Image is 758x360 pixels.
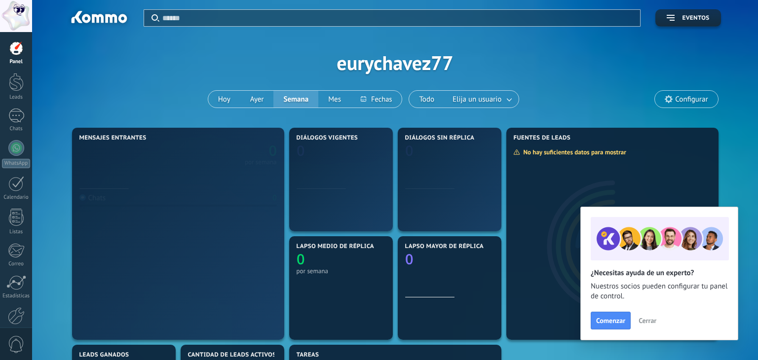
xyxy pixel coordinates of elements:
text: 0 [268,141,277,160]
div: Leads [2,94,31,101]
span: Cantidad de leads activos [188,352,276,359]
div: Listas [2,229,31,235]
div: 0 [272,193,276,203]
button: Eventos [655,9,720,27]
span: Nuestros socios pueden configurar tu panel de control. [591,282,728,301]
div: por semana [297,219,385,226]
button: Comenzar [591,312,631,329]
span: Lapso mayor de réplica [405,243,484,250]
text: 0 [297,141,305,160]
button: Todo [409,91,444,108]
button: Semana [273,91,318,108]
span: Diálogos sin réplica [405,135,475,142]
div: Chats [79,193,106,203]
div: Chats [2,126,31,132]
div: por semana [405,219,494,226]
span: Tareas [297,352,319,359]
div: Correo [2,261,31,267]
span: Lapso medio de réplica [297,243,375,250]
button: Cerrar [634,313,661,328]
text: 0 [297,250,305,269]
span: Diálogos vigentes [297,135,358,142]
button: Hoy [208,91,240,108]
button: Ayer [240,91,274,108]
div: por semana [245,160,277,165]
span: Cerrar [639,317,656,324]
div: Estadísticas [2,293,31,299]
div: WhatsApp [2,159,30,168]
div: Panel [2,59,31,65]
span: Eventos [682,15,709,22]
a: 0 [178,141,277,160]
text: 0 [405,141,414,160]
span: Configurar [675,95,708,104]
span: Mensajes entrantes [79,135,147,142]
div: por semana [297,267,385,275]
button: Mes [318,91,351,108]
img: Chats [79,194,86,201]
div: No hay suficientes datos para mostrar [513,148,633,156]
text: 0 [405,250,414,269]
div: Calendario [2,194,31,201]
span: Comenzar [596,317,625,324]
span: Leads ganados [79,352,129,359]
h2: ¿Necesitas ayuda de un experto? [591,268,728,278]
span: Elija un usuario [451,93,503,106]
span: Fuentes de leads [514,135,571,142]
button: Elija un usuario [444,91,519,108]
